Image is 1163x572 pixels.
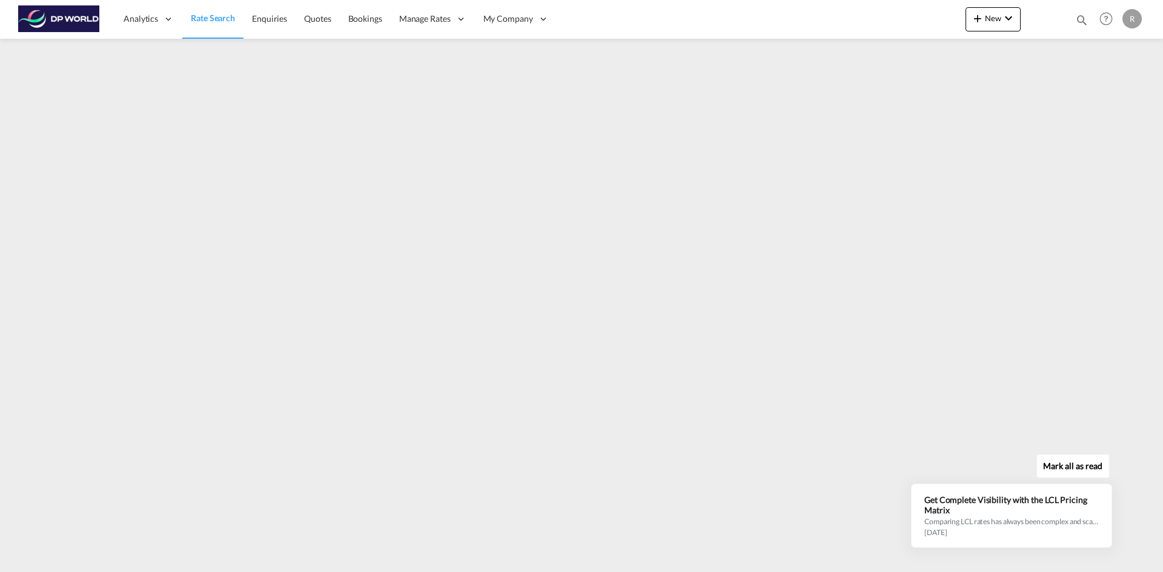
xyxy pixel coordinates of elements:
div: R [1122,9,1142,28]
md-icon: icon-magnify [1075,13,1088,27]
span: Help [1096,8,1116,29]
span: My Company [483,13,533,25]
md-icon: icon-chevron-down [1001,11,1016,25]
span: Rate Search [191,13,235,23]
img: c08ca190194411f088ed0f3ba295208c.png [18,5,100,33]
button: icon-plus 400-fgNewicon-chevron-down [966,7,1021,31]
md-icon: icon-plus 400-fg [970,11,985,25]
div: icon-magnify [1075,13,1088,31]
span: Quotes [304,13,331,24]
span: Analytics [124,13,158,25]
span: Manage Rates [399,13,451,25]
span: Enquiries [252,13,287,24]
span: Bookings [348,13,382,24]
div: Help [1096,8,1122,30]
span: New [970,13,1016,23]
